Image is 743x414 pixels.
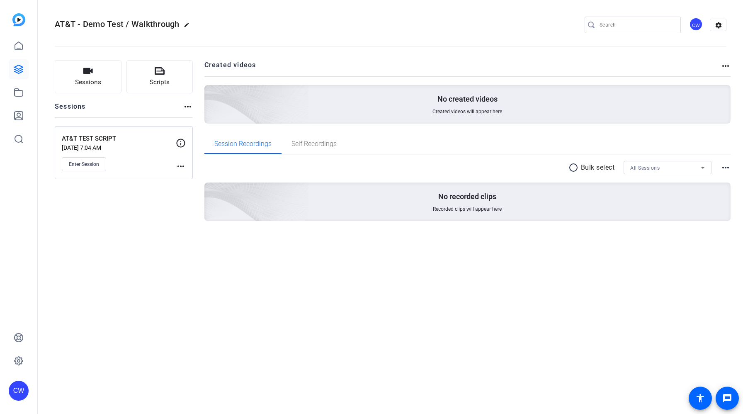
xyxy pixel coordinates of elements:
p: No created videos [437,94,498,104]
mat-icon: more_horiz [183,102,193,112]
span: All Sessions [630,165,660,171]
span: Created videos will appear here [432,108,502,115]
div: CW [689,17,703,31]
span: Sessions [75,78,101,87]
mat-icon: accessibility [695,393,705,403]
button: Scripts [126,60,193,93]
div: CW [9,381,29,401]
h2: Created videos [204,60,721,76]
button: Enter Session [62,157,106,171]
span: AT&T - Demo Test / Walkthrough [55,19,180,29]
mat-icon: more_horiz [176,161,186,171]
ngx-avatar: Clarissa Weers [689,17,704,32]
span: Session Recordings [214,141,272,147]
p: Bulk select [581,163,615,173]
p: [DATE] 7:04 AM [62,144,176,151]
img: Creted videos background [112,3,309,183]
mat-icon: message [722,393,732,403]
mat-icon: edit [184,22,194,32]
h2: Sessions [55,102,86,117]
button: Sessions [55,60,121,93]
mat-icon: more_horiz [721,163,731,173]
mat-icon: settings [710,19,727,32]
mat-icon: more_horiz [721,61,731,71]
span: Scripts [150,78,170,87]
span: Recorded clips will appear here [433,206,502,212]
img: embarkstudio-empty-session.png [112,100,309,280]
input: Search [600,20,674,30]
p: No recorded clips [438,192,496,202]
span: Enter Session [69,161,99,168]
img: blue-gradient.svg [12,13,25,26]
mat-icon: radio_button_unchecked [568,163,581,173]
span: Self Recordings [291,141,337,147]
p: AT&T TEST SCRIPT [62,134,176,144]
